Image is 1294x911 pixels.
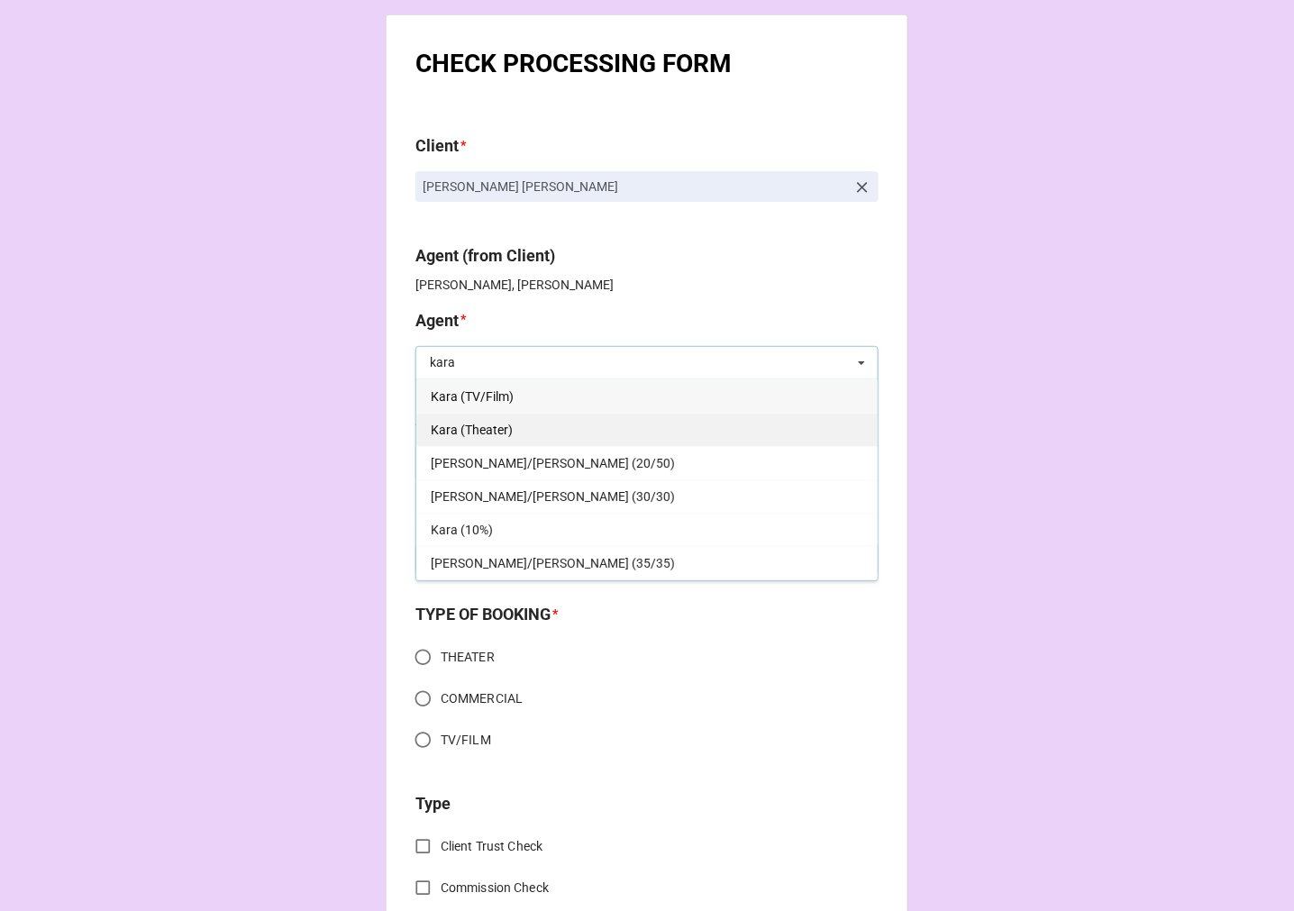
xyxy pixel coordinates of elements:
[415,308,459,333] label: Agent
[431,423,513,437] span: Kara (Theater)
[441,648,495,667] span: THEATER
[431,489,675,504] span: [PERSON_NAME]/[PERSON_NAME] (30/30)
[431,556,675,570] span: [PERSON_NAME]/[PERSON_NAME] (35/35)
[441,879,549,897] span: Commission Check
[441,689,523,708] span: COMMERCIAL
[431,389,514,404] span: Kara (TV/Film)
[415,791,451,816] label: Type
[415,602,551,627] label: TYPE OF BOOKING
[431,456,675,470] span: [PERSON_NAME]/[PERSON_NAME] (20/50)
[415,246,555,265] b: Agent (from Client)
[415,276,879,294] p: [PERSON_NAME], [PERSON_NAME]
[415,133,459,159] label: Client
[441,731,491,750] span: TV/FILM
[415,49,732,78] b: CHECK PROCESSING FORM
[431,523,493,537] span: Kara (10%)
[441,837,542,856] span: Client Trust Check
[423,178,846,196] p: [PERSON_NAME] [PERSON_NAME]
